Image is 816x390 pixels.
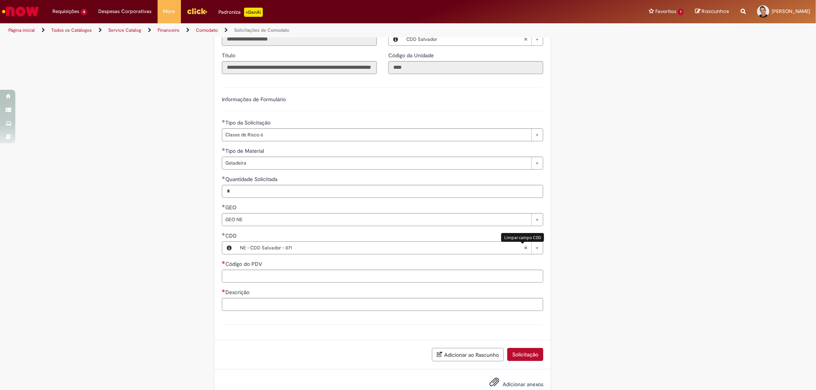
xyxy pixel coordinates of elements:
[222,233,225,236] span: Obrigatório Preenchido
[388,52,435,59] label: Somente leitura - Código da Unidade
[163,8,175,15] span: More
[507,348,543,361] button: Solicitação
[52,8,79,15] span: Requisições
[222,298,543,311] input: Descrição
[81,9,87,15] span: 4
[244,8,263,17] p: +GenAi
[108,27,141,33] a: Service Catalog
[225,289,251,296] span: Descrição
[222,185,543,198] input: Quantidade Solicitada
[225,129,528,141] span: Classe de Risco 6
[222,270,543,283] input: Código do PDV
[702,8,729,15] span: Rascunhos
[222,52,237,59] label: Somente leitura - Título
[389,33,402,45] button: Local, Visualizar este registro CDD Salvador
[222,96,286,103] label: Informações de Formulário
[695,8,729,15] a: Rascunhos
[406,33,524,45] span: CDD Salvador
[432,348,504,361] button: Adicionar ao Rascunho
[196,27,218,33] a: Comodato
[222,289,225,292] span: Necessários
[222,148,225,151] span: Obrigatório Preenchido
[8,27,35,33] a: Página inicial
[222,176,225,179] span: Obrigatório Preenchido
[520,242,531,254] abbr: Limpar campo CDD
[655,8,676,15] span: Favoritos
[222,242,236,254] button: CDD, Visualizar este registro NE - CDD Salvador - 071
[234,27,289,33] a: Solicitações de Comodato
[99,8,152,15] span: Despesas Corporativas
[225,232,238,239] span: Necessários - CDD
[225,119,272,126] span: Tipo da Solicitação
[225,261,264,267] span: Código do PDV
[158,27,179,33] a: Financeiro
[225,147,265,154] span: Tipo de Material
[6,23,538,37] ul: Trilhas de página
[219,8,263,17] div: Padroniza
[222,261,225,264] span: Necessários
[225,157,528,169] span: Geladeira
[678,9,684,15] span: 1
[402,33,543,45] a: CDD SalvadorLimpar campo Local
[388,61,543,74] input: Código da Unidade
[503,381,543,388] span: Adicionar anexos
[520,33,531,45] abbr: Limpar campo Local
[772,8,810,15] span: [PERSON_NAME]
[51,27,92,33] a: Todos os Catálogos
[222,204,225,207] span: Obrigatório Preenchido
[225,214,528,226] span: GEO NE
[225,176,279,183] span: Quantidade Solicitada
[187,5,207,17] img: click_logo_yellow_360x200.png
[236,242,543,254] a: NE - CDD Salvador - 071Limpar campo CDD
[222,120,225,123] span: Obrigatório Preenchido
[501,233,544,242] div: Limpar campo CDD
[222,33,377,46] input: Email
[222,61,377,74] input: Título
[225,204,238,211] span: GEO
[1,4,40,19] img: ServiceNow
[240,242,524,254] span: NE - CDD Salvador - 071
